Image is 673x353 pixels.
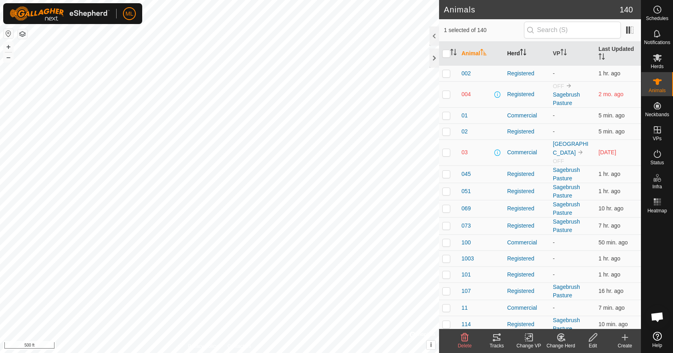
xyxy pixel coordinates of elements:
span: Status [650,160,664,165]
a: Contact Us [228,343,251,350]
div: Registered [507,170,546,178]
span: Sep 30, 2025, 12:07 AM [598,288,623,294]
span: Animals [649,88,666,93]
span: 140 [620,4,633,16]
div: Registered [507,320,546,329]
span: Help [652,343,662,348]
p-sorticon: Activate to sort [450,50,457,56]
span: Sep 30, 2025, 3:45 PM [598,255,621,262]
span: Sep 30, 2025, 3:55 PM [598,239,628,246]
span: Sep 30, 2025, 4:37 PM [598,305,625,311]
app-display-virtual-paddock-transition: - [553,305,555,311]
span: 073 [461,222,471,230]
th: VP [550,42,595,66]
span: Notifications [644,40,670,45]
img: to [577,149,584,155]
button: – [4,52,13,62]
div: Change VP [513,342,545,349]
a: Sagebrush Pasture [553,284,580,299]
div: Tracks [481,342,513,349]
div: Change Herd [545,342,577,349]
div: Edit [577,342,609,349]
span: 02 [461,127,468,136]
span: Sep 30, 2025, 9:38 AM [598,222,621,229]
span: Sep 25, 2025, 8:19 PM [598,149,616,155]
div: Registered [507,222,546,230]
div: Registered [507,270,546,279]
span: Sep 30, 2025, 4:39 PM [598,128,625,135]
div: Registered [507,187,546,196]
span: Sep 30, 2025, 3:44 PM [598,171,621,177]
div: Commercial [507,111,546,120]
a: Sagebrush Pasture [553,201,580,216]
app-display-virtual-paddock-transition: - [553,70,555,77]
h2: Animals [444,5,620,14]
p-sorticon: Activate to sort [598,54,605,61]
span: Schedules [646,16,668,21]
app-display-virtual-paddock-transition: - [553,128,555,135]
div: Create [609,342,641,349]
span: Sep 30, 2025, 4:35 PM [598,321,628,327]
a: Sagebrush Pasture [553,91,580,106]
span: Sep 30, 2025, 3:27 PM [598,271,621,278]
span: 004 [461,90,471,99]
span: 03 [461,148,468,157]
img: to [566,83,572,89]
p-sorticon: Activate to sort [480,50,487,56]
th: Animal [458,42,504,66]
span: Infra [652,184,662,189]
span: Sep 30, 2025, 3:23 PM [598,70,621,77]
a: Sagebrush Pasture [553,317,580,332]
a: Sagebrush Pasture [553,184,580,199]
div: Registered [507,69,546,78]
button: Reset Map [4,29,13,38]
div: Registered [507,90,546,99]
span: Sep 30, 2025, 6:23 AM [598,205,623,212]
div: Open chat [645,305,669,329]
a: Sagebrush Pasture [553,167,580,182]
a: Help [641,329,673,351]
span: 069 [461,204,471,213]
span: Neckbands [645,112,669,117]
div: Commercial [507,304,546,312]
app-display-virtual-paddock-transition: - [553,271,555,278]
span: Sep 30, 2025, 4:39 PM [598,112,625,119]
span: 101 [461,270,471,279]
button: Map Layers [18,29,27,39]
span: 01 [461,111,468,120]
span: Delete [458,343,472,349]
button: i [427,341,435,349]
input: Search (S) [524,22,621,38]
div: Registered [507,254,546,263]
div: Commercial [507,238,546,247]
span: i [430,341,432,348]
span: VPs [653,136,661,141]
span: Sep 30, 2025, 3:16 PM [598,188,621,194]
th: Last Updated [595,42,641,66]
div: Registered [507,287,546,295]
a: Privacy Policy [188,343,218,350]
span: 1 selected of 140 [444,26,524,34]
span: 11 [461,304,468,312]
span: 051 [461,187,471,196]
div: Commercial [507,148,546,157]
p-sorticon: Activate to sort [520,50,526,56]
span: OFF [553,83,564,89]
span: Jul 12, 2025, 3:02 AM [598,91,623,97]
button: + [4,42,13,52]
span: ML [125,10,133,18]
span: 002 [461,69,471,78]
span: 114 [461,320,471,329]
app-display-virtual-paddock-transition: - [553,239,555,246]
span: 100 [461,238,471,247]
span: Herds [651,64,663,69]
app-display-virtual-paddock-transition: - [553,112,555,119]
th: Herd [504,42,550,66]
span: Heatmap [647,208,667,213]
img: Gallagher Logo [10,6,110,21]
a: [GEOGRAPHIC_DATA] [553,141,588,156]
div: Registered [507,204,546,213]
div: Registered [507,127,546,136]
span: 1003 [461,254,474,263]
span: 107 [461,287,471,295]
